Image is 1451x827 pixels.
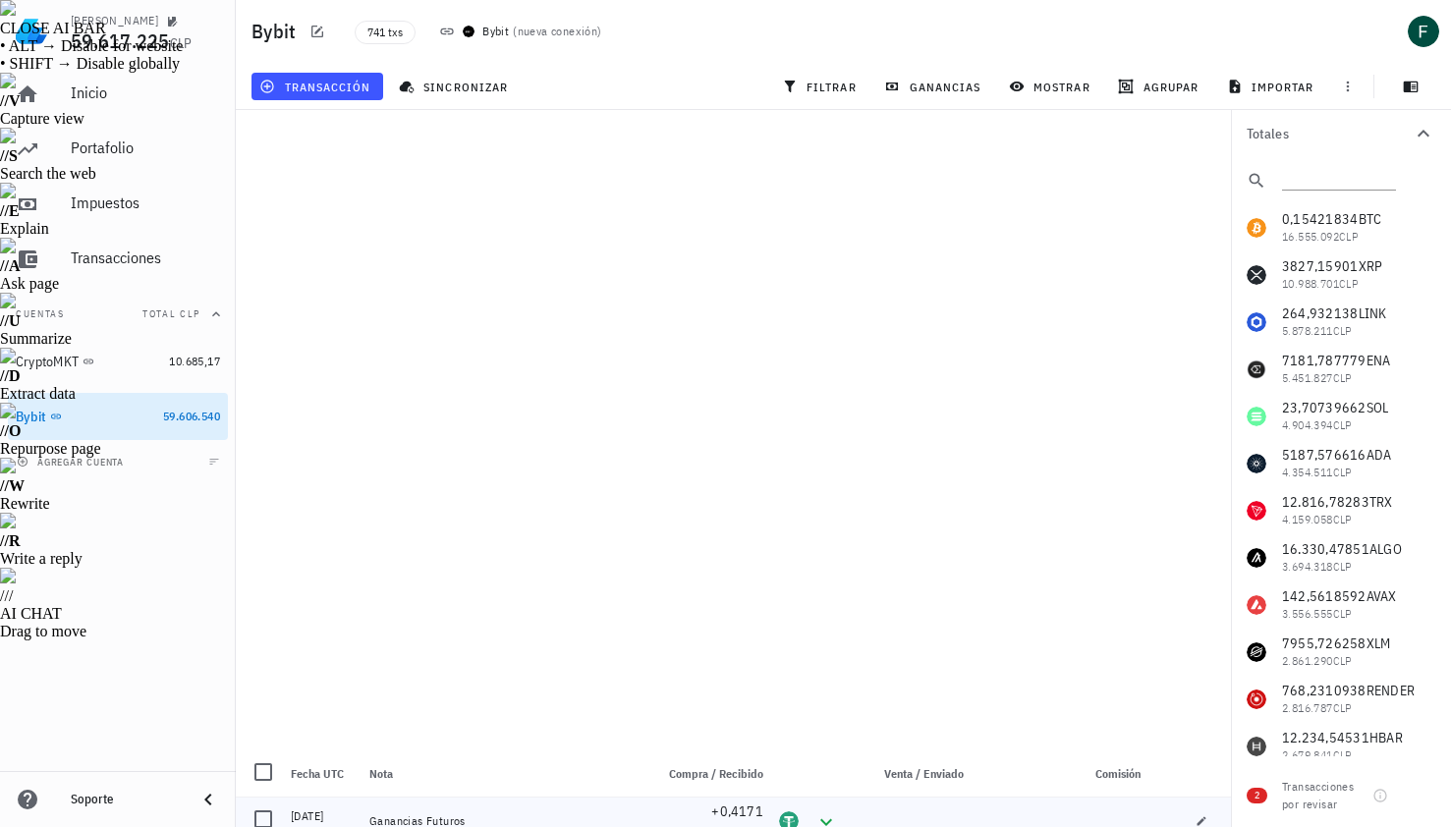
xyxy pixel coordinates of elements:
span: Nota [369,766,393,781]
span: Venta / Enviado [884,766,964,781]
div: Venta / Enviado [846,750,972,798]
span: +0,4171 [711,802,763,820]
div: Soporte [71,792,181,807]
div: Nota [362,750,645,798]
div: Transacciones por revisar [1282,778,1365,813]
span: Compra / Recibido [669,766,763,781]
div: Comisión [1007,750,1148,798]
span: 2 [1255,788,1259,803]
div: [DATE] [291,806,354,826]
div: Compra / Recibido [645,750,771,798]
span: Comisión [1095,766,1141,781]
div: Fecha UTC [283,750,362,798]
span: Fecha UTC [291,766,344,781]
